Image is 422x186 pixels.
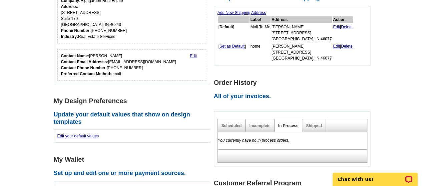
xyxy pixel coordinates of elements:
td: [ ] [218,43,250,62]
em: You currently have no in process orders. [218,138,290,143]
a: Delete [341,25,353,29]
a: Add New Shipping Address [218,10,266,15]
strong: Contact Email Addresss: [61,60,108,64]
h1: My Wallet [54,156,214,163]
strong: Preferred Contact Method: [61,72,111,76]
h1: My Design Preferences [54,97,214,104]
a: Edit [190,54,197,58]
a: Edit your default values [57,134,99,138]
th: Address [271,16,332,23]
td: Mail-To-Me [250,24,271,42]
td: | [333,24,353,42]
b: Default [220,25,233,29]
th: Label [250,16,271,23]
th: Action [333,16,353,23]
h2: Update your default values that show on design templates [54,111,214,125]
a: Edit [333,44,340,49]
div: Who should we contact regarding order issues? [57,49,206,81]
td: [PERSON_NAME] [STREET_ADDRESS] [GEOGRAPHIC_DATA], IN 46077 [271,43,332,62]
a: Scheduled [222,123,242,128]
h2: Set up and edit one or more payment sources. [54,170,214,177]
strong: Phone Number: [61,28,91,33]
strong: Address: [61,4,78,9]
a: Incomplete [249,123,270,128]
a: Set as Default [220,44,245,49]
a: In Process [278,123,299,128]
h1: Order History [214,79,374,86]
td: home [250,43,271,62]
iframe: LiveChat chat widget [328,165,422,186]
td: | [333,43,353,62]
strong: Industry: [61,34,78,39]
div: [PERSON_NAME] [EMAIL_ADDRESS][DOMAIN_NAME] [PHONE_NUMBER] email [61,53,176,77]
a: Edit [333,25,340,29]
a: Shipped [306,123,322,128]
h2: All of your invoices. [214,93,374,100]
strong: Contact Phone Number: [61,66,107,70]
a: Delete [341,44,353,49]
td: [ ] [218,24,250,42]
td: [PERSON_NAME] [STREET_ADDRESS] [GEOGRAPHIC_DATA], IN 46077 [271,24,332,42]
strong: Contact Name: [61,54,89,58]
